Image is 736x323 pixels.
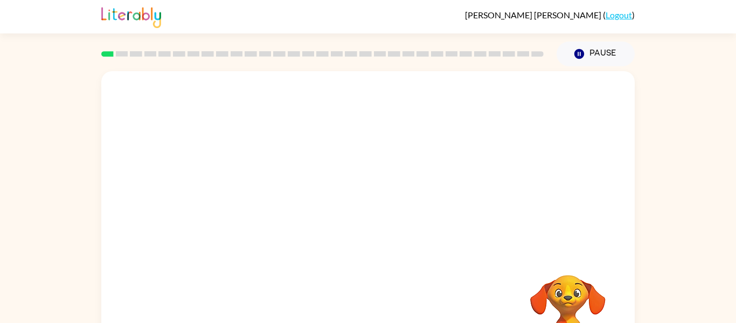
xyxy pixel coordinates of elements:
[465,10,603,20] span: [PERSON_NAME] [PERSON_NAME]
[606,10,632,20] a: Logout
[465,10,635,20] div: ( )
[557,42,635,66] button: Pause
[101,4,161,28] img: Literably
